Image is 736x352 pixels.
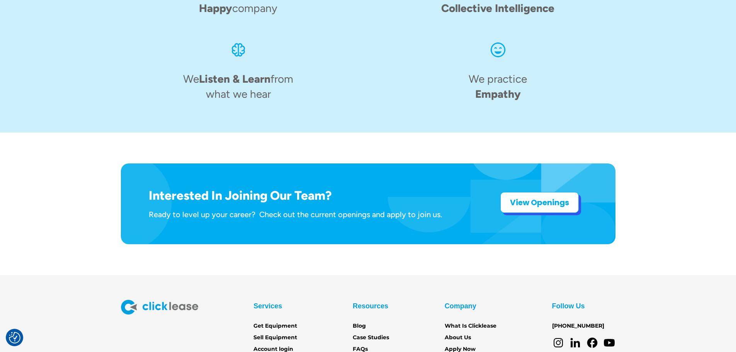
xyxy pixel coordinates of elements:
span: Listen & Learn [199,72,270,85]
a: Sell Equipment [253,333,297,342]
img: Revisit consent button [9,332,20,343]
a: Blog [353,322,366,330]
img: An icon of a brain [229,41,248,59]
div: Company [445,300,476,312]
div: Resources [353,300,388,312]
div: Services [253,300,282,312]
a: What Is Clicklease [445,322,496,330]
div: Follow Us [552,300,585,312]
a: View Openings [500,192,579,213]
img: Clicklease logo [121,300,198,315]
strong: View Openings [510,197,569,208]
a: About Us [445,333,471,342]
div: Ready to level up your career? Check out the current openings and apply to join us. [149,209,442,219]
span: Collective Intelligence [441,2,554,15]
a: [PHONE_NUMBER] [552,322,604,330]
a: Get Equipment [253,322,297,330]
h1: Interested In Joining Our Team? [149,188,442,203]
button: Consent Preferences [9,332,20,343]
h4: We from what we hear [181,71,296,102]
a: Case Studies [353,333,389,342]
span: Happy [199,2,232,15]
span: Empathy [475,87,521,100]
img: Smiling face icon [489,41,507,59]
h4: We practice [469,71,527,102]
